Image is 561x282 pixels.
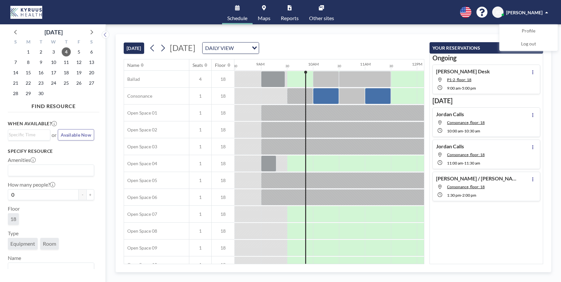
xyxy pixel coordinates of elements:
div: 30 [285,64,289,68]
span: [PERSON_NAME] [506,10,542,15]
span: Friday, September 12, 2025 [74,58,83,67]
button: YOUR RESERVATIONS [430,42,543,54]
button: Available Now [58,129,94,141]
div: 30 [389,64,393,68]
span: Maps [258,16,270,21]
span: Sunday, September 21, 2025 [11,79,20,88]
span: Thursday, September 18, 2025 [62,68,71,77]
span: Wednesday, September 10, 2025 [49,58,58,67]
h4: Jordan Calls [436,143,464,150]
span: JD [495,9,501,15]
span: 1 [189,228,211,234]
span: 18 [212,127,234,133]
div: Seats [193,62,203,68]
span: Open Space 07 [124,211,157,217]
span: P1-2, floor: 18 [447,77,471,82]
span: 2:00 PM [462,193,476,198]
div: Name [127,62,139,68]
h4: [PERSON_NAME] Desk [436,68,490,75]
input: Search for option [9,166,90,175]
a: Log out [500,38,557,51]
div: [DATE] [44,28,63,37]
span: 1 [189,245,211,251]
div: S [85,38,98,47]
span: Profile [522,28,535,34]
span: 10:00 AM [447,129,463,133]
span: 18 [212,93,234,99]
span: 18 [212,178,234,183]
span: Log out [521,41,536,47]
span: Consonance, floor: 18 [447,120,485,125]
span: Sunday, September 14, 2025 [11,68,20,77]
span: - [463,161,464,166]
span: 1 [189,161,211,166]
span: Open Space 03 [124,144,157,150]
span: Tuesday, September 9, 2025 [36,58,45,67]
span: Saturday, September 13, 2025 [87,58,96,67]
h4: [PERSON_NAME] / [PERSON_NAME] Discussion [436,175,517,182]
span: Consonance, floor: 18 [447,152,485,157]
span: Monday, September 29, 2025 [24,89,33,98]
span: Ballad [124,76,140,82]
div: Search for option [8,130,50,140]
span: 18 [212,228,234,234]
span: 4 [189,76,211,82]
div: Search for option [8,263,94,274]
span: 18 [212,194,234,200]
span: 1 [189,110,211,116]
span: 18 [212,245,234,251]
span: Other sites [309,16,334,21]
span: Consonance, floor: 18 [447,184,485,189]
button: + [86,189,94,200]
span: 9:00 AM [447,86,461,91]
span: Open Space 04 [124,161,157,166]
div: Floor [215,62,226,68]
div: M [22,38,35,47]
span: Saturday, September 6, 2025 [87,47,96,56]
span: Available Now [61,132,91,138]
span: Open Space 10 [124,262,157,268]
div: 30 [233,64,237,68]
span: Saturday, September 27, 2025 [87,79,96,88]
div: S [9,38,22,47]
span: Room [43,240,56,247]
span: 1 [189,93,211,99]
span: 18 [10,216,16,222]
div: W [47,38,60,47]
span: 1 [189,262,211,268]
span: Monday, September 1, 2025 [24,47,33,56]
span: Wednesday, September 24, 2025 [49,79,58,88]
span: Monday, September 8, 2025 [24,58,33,67]
span: 11:30 AM [464,161,480,166]
span: Thursday, September 25, 2025 [62,79,71,88]
span: Open Space 09 [124,245,157,251]
span: [DATE] [170,43,195,53]
span: 1 [189,211,211,217]
span: Sunday, September 28, 2025 [11,89,20,98]
span: Tuesday, September 23, 2025 [36,79,45,88]
span: - [463,129,464,133]
span: Friday, September 5, 2025 [74,47,83,56]
button: - [79,189,86,200]
span: Friday, September 19, 2025 [74,68,83,77]
span: 18 [212,110,234,116]
div: 10AM [308,62,319,67]
div: T [60,38,72,47]
span: Friday, September 26, 2025 [74,79,83,88]
div: 11AM [360,62,371,67]
h4: Jordan Calls [436,111,464,117]
span: Reports [281,16,299,21]
input: Search for option [9,131,46,138]
span: Open Space 01 [124,110,157,116]
span: DAILY VIEW [204,44,235,52]
span: 10:30 AM [464,129,480,133]
span: Monday, September 15, 2025 [24,68,33,77]
span: 18 [212,144,234,150]
div: 12PM [412,62,422,67]
a: Profile [500,25,557,38]
span: Thursday, September 11, 2025 [62,58,71,67]
span: 11:00 AM [447,161,463,166]
span: 1 [189,178,211,183]
span: Open Space 08 [124,228,157,234]
span: Open Space 05 [124,178,157,183]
